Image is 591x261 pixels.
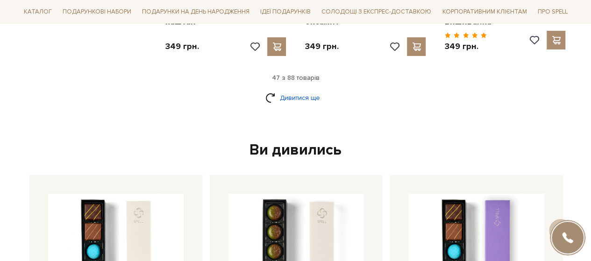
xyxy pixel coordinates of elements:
a: Корпоративним клієнтам [438,4,530,20]
div: 47 з 88 товарів [16,74,575,82]
p: 349 грн. [305,41,338,52]
div: Ви дивились [26,141,566,160]
p: 349 грн. [165,41,199,52]
p: 349 грн. [444,41,487,52]
a: Дивитися ще [265,90,326,106]
span: Про Spell [534,5,571,19]
span: Ідеї подарунків [256,5,314,19]
a: Солодощі з експрес-доставкою [318,4,435,20]
span: Каталог [20,5,56,19]
span: Подарункові набори [59,5,135,19]
span: Подарунки на День народження [138,5,253,19]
